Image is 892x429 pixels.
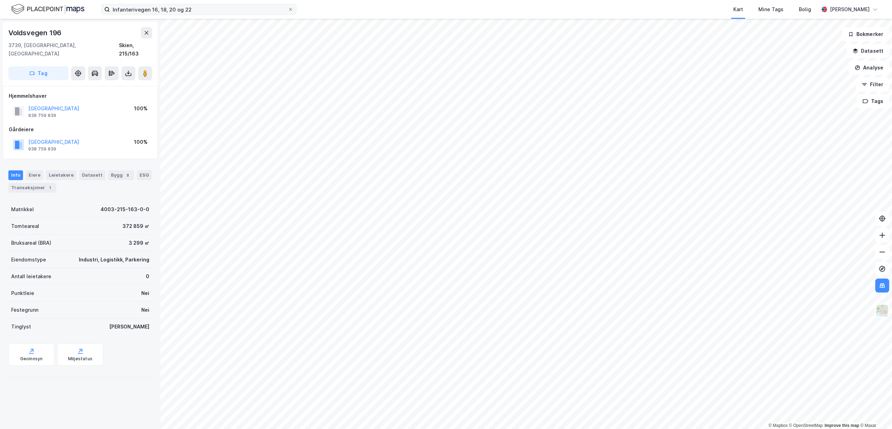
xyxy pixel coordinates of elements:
[68,356,92,362] div: Miljøstatus
[733,5,743,14] div: Kart
[100,205,149,214] div: 4003-215-163-0-0
[856,77,889,91] button: Filter
[876,304,889,317] img: Z
[109,323,149,331] div: [PERSON_NAME]
[11,256,46,264] div: Eiendomstype
[789,423,823,428] a: OpenStreetMap
[769,423,788,428] a: Mapbox
[46,170,76,180] div: Leietakere
[9,125,152,134] div: Gårdeiere
[849,61,889,75] button: Analyse
[8,170,23,180] div: Info
[134,138,148,146] div: 100%
[8,183,56,193] div: Transaksjoner
[11,3,84,15] img: logo.f888ab2527a4732fd821a326f86c7f29.svg
[137,170,152,180] div: ESG
[129,239,149,247] div: 3 299 ㎡
[141,306,149,314] div: Nei
[110,4,288,15] input: Søk på adresse, matrikkel, gårdeiere, leietakere eller personer
[8,41,119,58] div: 3739, [GEOGRAPHIC_DATA], [GEOGRAPHIC_DATA]
[11,289,34,297] div: Punktleie
[11,222,39,230] div: Tomteareal
[122,222,149,230] div: 372 859 ㎡
[11,205,34,214] div: Matrikkel
[108,170,134,180] div: Bygg
[146,272,149,281] div: 0
[124,172,131,179] div: 8
[799,5,811,14] div: Bolig
[28,146,56,152] div: 938 759 839
[26,170,43,180] div: Eiere
[141,289,149,297] div: Nei
[847,44,889,58] button: Datasett
[11,239,51,247] div: Bruksareal (BRA)
[134,104,148,113] div: 100%
[857,94,889,108] button: Tags
[8,27,63,38] div: Voldsvegen 196
[9,92,152,100] div: Hjemmelshaver
[11,323,31,331] div: Tinglyst
[119,41,152,58] div: Skien, 215/163
[857,395,892,429] div: Kontrollprogram for chat
[830,5,870,14] div: [PERSON_NAME]
[79,170,105,180] div: Datasett
[20,356,43,362] div: Geoinnsyn
[11,306,38,314] div: Festegrunn
[857,395,892,429] iframe: Chat Widget
[8,66,68,80] button: Tag
[46,184,53,191] div: 1
[11,272,51,281] div: Antall leietakere
[842,27,889,41] button: Bokmerker
[825,423,859,428] a: Improve this map
[758,5,784,14] div: Mine Tags
[28,113,56,118] div: 938 759 839
[79,256,149,264] div: Industri, Logistikk, Parkering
